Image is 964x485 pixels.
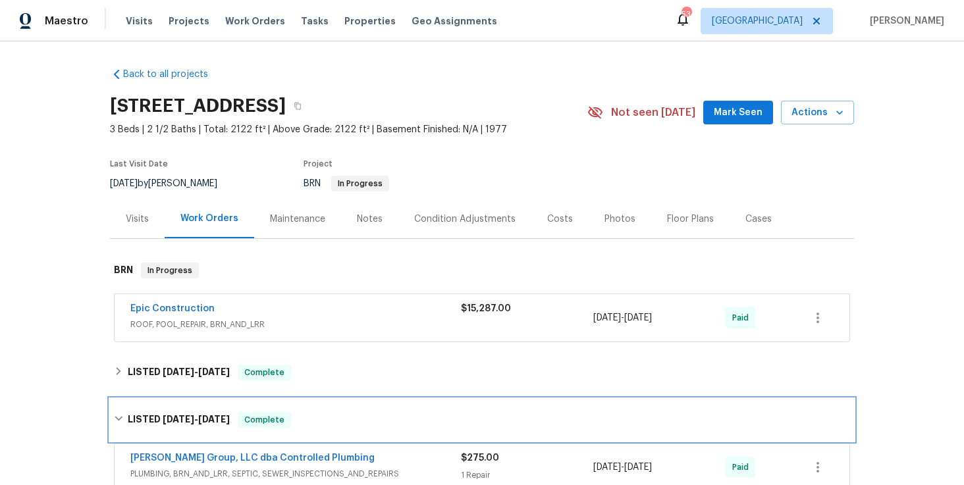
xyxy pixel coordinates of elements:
div: LISTED [DATE]-[DATE]Complete [110,399,854,441]
span: [GEOGRAPHIC_DATA] [712,14,803,28]
a: Epic Construction [130,304,215,313]
div: Condition Adjustments [414,213,516,226]
div: Floor Plans [667,213,714,226]
span: Visits [126,14,153,28]
div: Maintenance [270,213,325,226]
a: Back to all projects [110,68,236,81]
div: 53 [682,8,691,21]
span: [DATE] [593,313,621,322]
span: Complete [239,366,290,379]
span: Paid [732,461,754,474]
h2: [STREET_ADDRESS] [110,99,286,113]
span: - [593,461,652,474]
div: Costs [547,213,573,226]
span: Not seen [DATE] [611,106,695,119]
span: BRN [304,179,389,188]
span: [DATE] [163,367,194,376]
span: Work Orders [225,14,285,28]
div: Notes [357,213,383,226]
span: Maestro [45,14,88,28]
span: [DATE] [110,179,138,188]
button: Mark Seen [703,101,773,125]
span: Properties [344,14,396,28]
span: - [163,415,230,424]
span: $15,287.00 [461,304,511,313]
button: Copy Address [286,94,309,118]
div: LISTED [DATE]-[DATE]Complete [110,357,854,388]
span: Actions [791,105,843,121]
span: [DATE] [163,415,194,424]
div: Photos [604,213,635,226]
span: $275.00 [461,453,499,463]
div: Work Orders [180,212,238,225]
span: Geo Assignments [412,14,497,28]
span: Complete [239,413,290,426]
span: [DATE] [593,463,621,472]
button: Actions [781,101,854,125]
span: In Progress [333,180,388,188]
span: Tasks [301,16,329,26]
h6: LISTED [128,412,230,428]
span: Projects [169,14,209,28]
h6: BRN [114,263,133,278]
div: BRN In Progress [110,249,854,292]
span: ROOF, POOL_REPAIR, BRN_AND_LRR [130,318,461,331]
span: In Progress [142,264,198,277]
span: [DATE] [624,313,652,322]
div: Cases [745,213,772,226]
span: 3 Beds | 2 1/2 Baths | Total: 2122 ft² | Above Grade: 2122 ft² | Basement Finished: N/A | 1977 [110,123,587,136]
div: 1 Repair [461,469,593,482]
a: [PERSON_NAME] Group, LLC dba Controlled Plumbing [130,453,375,463]
span: [DATE] [198,367,230,376]
span: Paid [732,311,754,324]
span: [DATE] [624,463,652,472]
span: [DATE] [198,415,230,424]
div: by [PERSON_NAME] [110,176,233,191]
span: - [593,311,652,324]
span: Project [304,160,333,168]
span: Mark Seen [714,105,763,121]
span: [PERSON_NAME] [865,14,944,28]
span: PLUMBING, BRN_AND_LRR, SEPTIC, SEWER_INSPECTIONS_AND_REPAIRS [130,467,461,480]
div: Visits [126,213,149,226]
span: - [163,367,230,376]
h6: LISTED [128,365,230,380]
span: Last Visit Date [110,160,168,168]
